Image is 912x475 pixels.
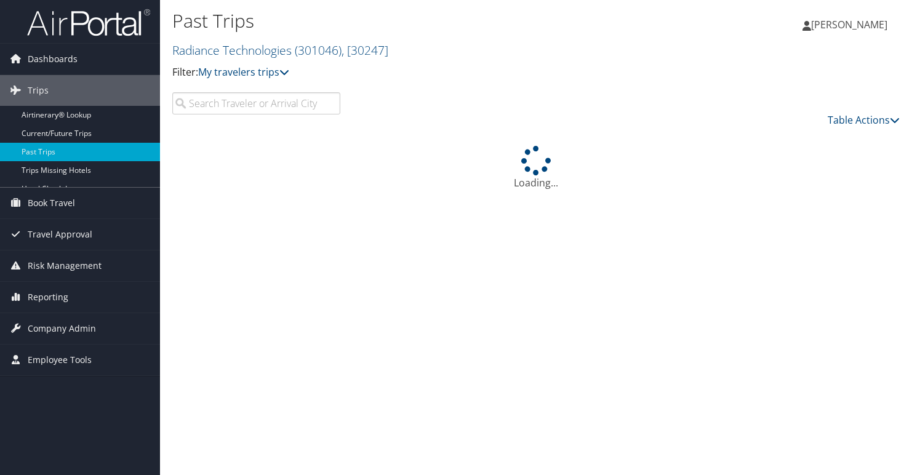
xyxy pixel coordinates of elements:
[172,8,657,34] h1: Past Trips
[28,219,92,250] span: Travel Approval
[28,282,68,313] span: Reporting
[28,188,75,218] span: Book Travel
[28,313,96,344] span: Company Admin
[802,6,900,43] a: [PERSON_NAME]
[28,44,78,74] span: Dashboards
[828,113,900,127] a: Table Actions
[198,65,289,79] a: My travelers trips
[172,146,900,190] div: Loading...
[295,42,342,58] span: ( 301046 )
[27,8,150,37] img: airportal-logo.png
[811,18,887,31] span: [PERSON_NAME]
[28,75,49,106] span: Trips
[342,42,388,58] span: , [ 30247 ]
[28,345,92,375] span: Employee Tools
[172,65,657,81] p: Filter:
[172,42,388,58] a: Radiance Technologies
[28,250,102,281] span: Risk Management
[172,92,340,114] input: Search Traveler or Arrival City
